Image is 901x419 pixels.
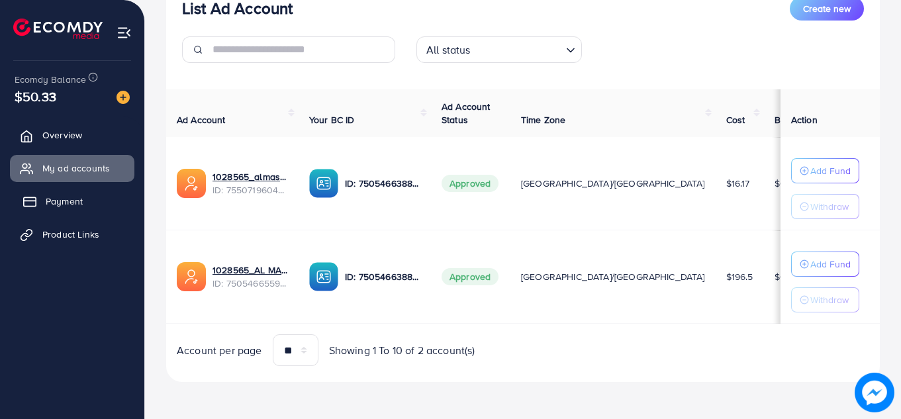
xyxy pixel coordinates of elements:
button: Add Fund [791,252,859,277]
span: ID: 7505466559171952657 [213,277,288,290]
span: Showing 1 To 10 of 2 account(s) [329,343,475,358]
img: ic-ba-acc.ded83a64.svg [309,262,338,291]
span: Overview [42,128,82,142]
span: $16.17 [726,177,750,190]
p: ID: 7505466388048740369 [345,175,420,191]
button: Withdraw [791,287,859,312]
span: Time Zone [521,113,565,126]
img: ic-ads-acc.e4c84228.svg [177,262,206,291]
a: Product Links [10,221,134,248]
img: ic-ads-acc.e4c84228.svg [177,169,206,198]
p: Withdraw [810,292,849,308]
span: All status [424,40,473,60]
a: My ad accounts [10,155,134,181]
p: Add Fund [810,163,851,179]
span: ID: 7550719604931461136 [213,183,288,197]
span: Ecomdy Balance [15,73,86,86]
img: image [117,91,130,104]
a: 1028565_AL MASOOM_1747502617853 [213,263,288,277]
span: Your BC ID [309,113,355,126]
span: Product Links [42,228,99,241]
span: Cost [726,113,745,126]
input: Search for option [475,38,561,60]
img: ic-ba-acc.ded83a64.svg [309,169,338,198]
span: Approved [442,268,498,285]
img: menu [117,25,132,40]
p: Withdraw [810,199,849,214]
span: $196.5 [726,270,753,283]
a: Overview [10,122,134,148]
span: Create new [803,2,851,15]
p: ID: 7505466388048740369 [345,269,420,285]
span: Action [791,113,818,126]
button: Withdraw [791,194,859,219]
a: Payment [10,188,134,214]
span: $50.33 [15,87,56,106]
img: image [855,373,894,412]
span: [GEOGRAPHIC_DATA]/[GEOGRAPHIC_DATA] [521,270,705,283]
span: Ad Account [177,113,226,126]
span: Account per page [177,343,262,358]
button: Add Fund [791,158,859,183]
span: Ad Account Status [442,100,491,126]
span: My ad accounts [42,162,110,175]
div: <span class='underline'>1028565_almasoom2_1758038938926</span></br>7550719604931461136 [213,170,288,197]
a: 1028565_almasoom2_1758038938926 [213,170,288,183]
img: logo [13,19,103,39]
div: Search for option [416,36,582,63]
div: <span class='underline'>1028565_AL MASOOM_1747502617853</span></br>7505466559171952657 [213,263,288,291]
span: [GEOGRAPHIC_DATA]/[GEOGRAPHIC_DATA] [521,177,705,190]
p: Add Fund [810,256,851,272]
span: Payment [46,195,83,208]
span: Approved [442,175,498,192]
